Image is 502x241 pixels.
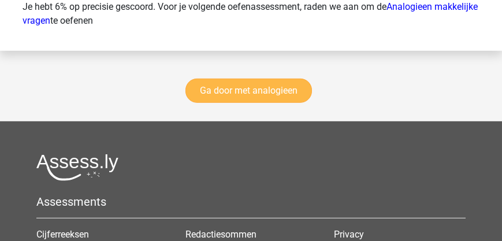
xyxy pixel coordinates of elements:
a: Privacy [334,229,364,240]
a: Ga door met analogieen [185,79,312,103]
h5: Assessments [36,195,466,209]
a: Cijferreeksen [36,229,89,240]
a: Analogieen makkelijke vragen [23,1,478,26]
a: Redactiesommen [185,229,256,240]
img: Assessly logo [36,154,118,181]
